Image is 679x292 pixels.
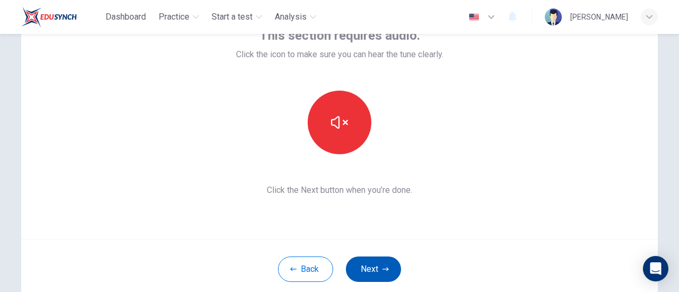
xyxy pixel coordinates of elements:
[101,7,150,26] button: Dashboard
[570,11,628,23] div: [PERSON_NAME]
[278,256,333,282] button: Back
[212,11,253,23] span: Start a test
[159,11,189,23] span: Practice
[346,256,401,282] button: Next
[643,256,668,281] div: Open Intercom Messenger
[21,6,101,28] a: EduSynch logo
[236,184,443,197] span: Click the Next button when you’re done.
[236,48,443,61] span: Click the icon to make sure you can hear the tune clearly.
[154,7,203,26] button: Practice
[275,11,307,23] span: Analysis
[207,7,266,26] button: Start a test
[467,13,481,21] img: en
[271,7,320,26] button: Analysis
[106,11,146,23] span: Dashboard
[545,8,562,25] img: Profile picture
[259,27,420,44] span: This section requires audio.
[21,6,77,28] img: EduSynch logo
